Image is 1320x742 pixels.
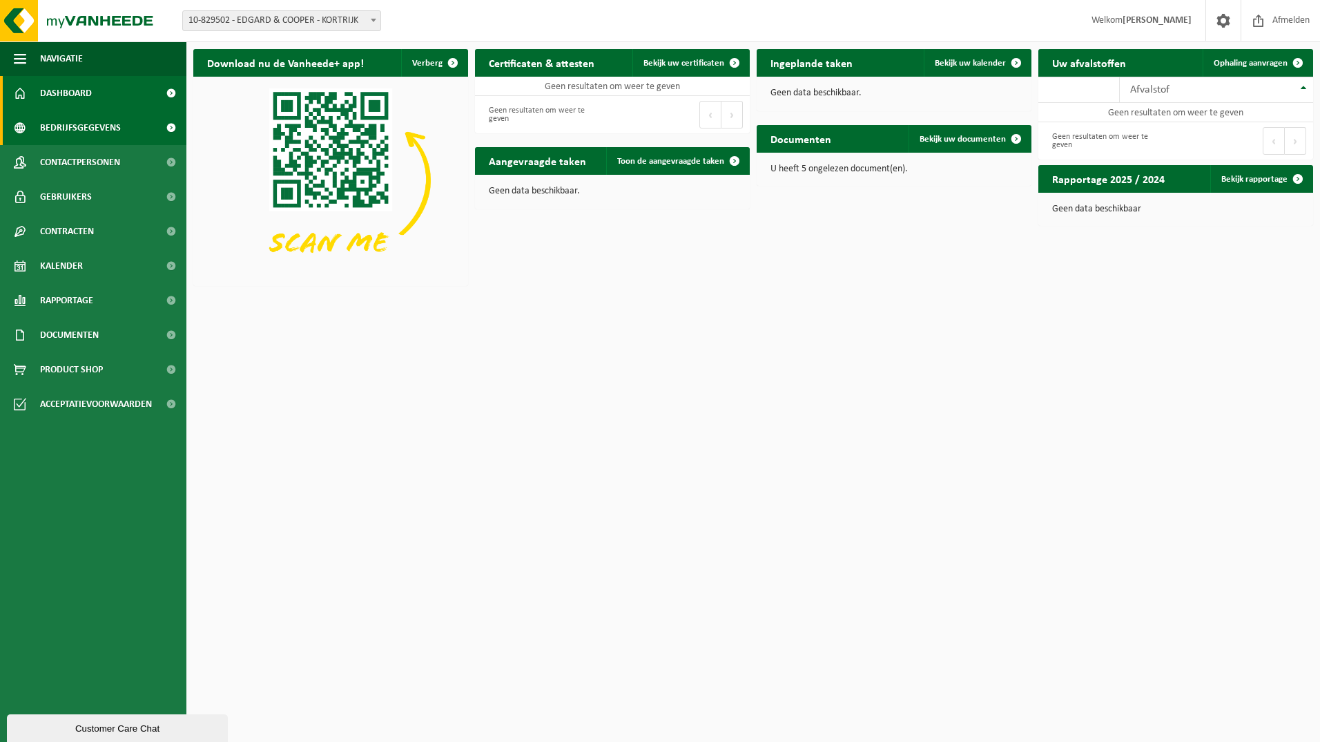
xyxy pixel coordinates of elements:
button: Next [721,101,743,129]
img: Download de VHEPlus App [193,77,468,283]
div: Geen resultaten om weer te geven [1045,126,1169,156]
h2: Aangevraagde taken [475,147,600,174]
a: Bekijk uw documenten [909,125,1030,153]
span: Bedrijfsgegevens [40,111,121,145]
td: Geen resultaten om weer te geven [475,77,750,96]
span: Ophaling aanvragen [1214,59,1288,68]
p: Geen data beschikbaar. [770,88,1018,98]
p: Geen data beschikbaar [1052,204,1299,214]
span: Gebruikers [40,180,92,214]
a: Bekijk rapportage [1210,165,1312,193]
span: Dashboard [40,76,92,111]
button: Previous [699,101,721,129]
p: U heeft 5 ongelezen document(en). [770,164,1018,174]
p: Geen data beschikbaar. [489,187,736,196]
td: Geen resultaten om weer te geven [1038,103,1313,122]
h2: Download nu de Vanheede+ app! [193,49,378,76]
a: Ophaling aanvragen [1203,49,1312,77]
span: Navigatie [40,41,83,76]
h2: Uw afvalstoffen [1038,49,1140,76]
span: Bekijk uw kalender [935,59,1006,68]
span: Product Shop [40,352,103,387]
span: Verberg [412,59,443,68]
span: 10-829502 - EDGARD & COOPER - KORTRIJK [182,10,381,31]
span: Bekijk uw documenten [920,135,1006,144]
h2: Certificaten & attesten [475,49,608,76]
span: Afvalstof [1130,84,1169,95]
span: Contracten [40,214,94,249]
button: Verberg [401,49,467,77]
span: Kalender [40,249,83,283]
span: Contactpersonen [40,145,120,180]
h2: Ingeplande taken [757,49,866,76]
span: Rapportage [40,283,93,318]
span: Documenten [40,318,99,352]
span: 10-829502 - EDGARD & COOPER - KORTRIJK [183,11,380,30]
h2: Documenten [757,125,845,152]
span: Bekijk uw certificaten [643,59,724,68]
span: Acceptatievoorwaarden [40,387,152,421]
h2: Rapportage 2025 / 2024 [1038,165,1178,192]
button: Next [1285,127,1306,155]
iframe: chat widget [7,712,231,742]
div: Geen resultaten om weer te geven [482,99,605,130]
a: Bekijk uw kalender [924,49,1030,77]
a: Bekijk uw certificaten [632,49,748,77]
span: Toon de aangevraagde taken [617,157,724,166]
button: Previous [1263,127,1285,155]
strong: [PERSON_NAME] [1123,15,1192,26]
a: Toon de aangevraagde taken [606,147,748,175]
